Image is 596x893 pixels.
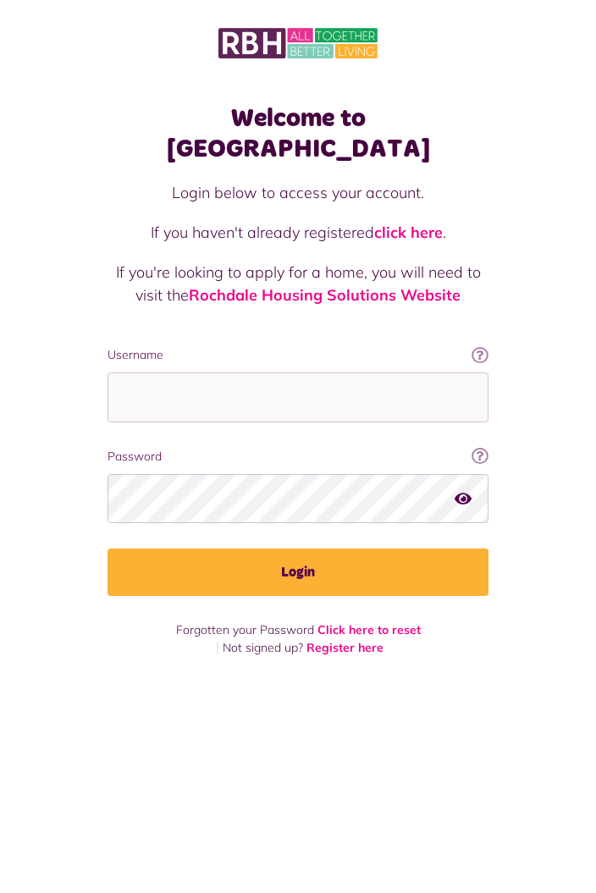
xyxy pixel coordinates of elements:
[108,103,488,164] h1: Welcome to [GEOGRAPHIC_DATA]
[108,261,488,306] p: If you're looking to apply for a home, you will need to visit the
[108,346,488,364] label: Username
[108,221,488,244] p: If you haven't already registered .
[317,622,421,637] a: Click here to reset
[218,25,378,61] img: MyRBH
[108,181,488,204] p: Login below to access your account.
[223,640,303,655] span: Not signed up?
[189,285,461,305] a: Rochdale Housing Solutions Website
[108,548,488,596] button: Login
[374,223,443,242] a: click here
[176,622,314,637] span: Forgotten your Password
[306,640,384,655] a: Register here
[108,448,488,466] label: Password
